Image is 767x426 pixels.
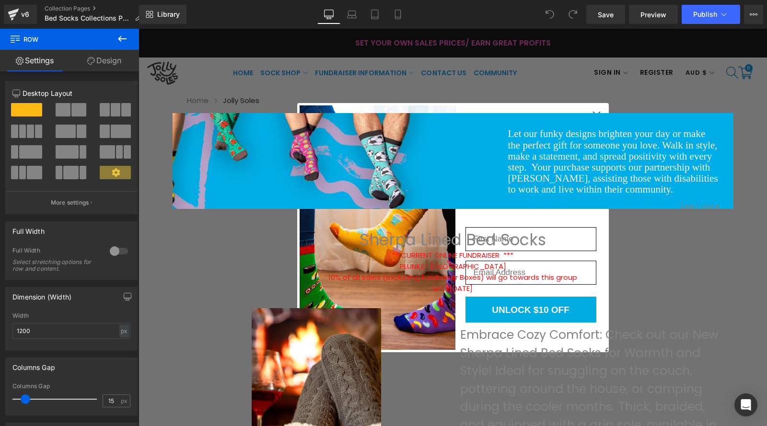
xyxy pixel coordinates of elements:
a: Learn more [542,172,581,182]
h1: Let our funky designs brighten your day or make the perfect gift for someone you love. Walk in st... [370,100,581,166]
button: Publish [682,5,740,24]
a: Laptop [340,5,363,24]
div: v6 [19,8,31,21]
span: Preview [640,10,666,20]
p: More settings [51,198,89,207]
button: Undo [540,5,559,24]
img: Jolly Soles Socks [161,77,317,321]
a: Preview [629,5,678,24]
button: Redo [563,5,582,24]
a: v6 [4,5,37,24]
button: More settings [6,191,137,214]
div: Columns Gap [12,383,130,390]
span: Publish [693,11,717,18]
button: More [744,5,763,24]
div: Open Intercom Messenger [734,393,757,416]
p: Desktop Layout [12,88,130,98]
div: Width [12,312,130,319]
span: Bed Socks Collections Page [45,14,131,22]
a: Design [70,50,139,71]
a: Desktop [317,5,340,24]
a: Mobile [386,5,409,24]
div: Columns Gap [12,358,55,371]
span: Row [10,29,105,50]
div: Select stretching options for row and content. [12,259,99,272]
a: Tablet [363,5,386,24]
a: Collection Pages [45,5,149,12]
span: Save [598,10,614,20]
input: auto [12,323,130,339]
button: Close dialog [450,78,466,95]
div: px [119,324,129,337]
div: Full Width [12,247,100,257]
div: Full Width [12,222,45,235]
span: px [121,398,129,404]
div: Dimension (Width) [12,288,71,301]
a: New Library [139,5,186,24]
span: Library [157,10,180,19]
